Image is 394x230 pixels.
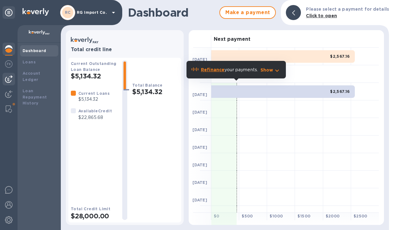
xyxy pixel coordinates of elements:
[260,67,273,73] p: Show
[192,198,207,202] b: [DATE]
[297,214,310,218] b: $ 1500
[132,88,179,96] h2: $5,134.32
[192,145,207,150] b: [DATE]
[23,71,40,82] b: Account Ledger
[5,60,13,68] img: Foreign exchange
[306,7,389,12] b: Please select a payment for details
[78,96,110,103] p: $5,134.32
[71,206,110,211] b: Total Credit Limit
[192,180,207,185] b: [DATE]
[192,163,207,167] b: [DATE]
[260,67,281,73] button: Show
[192,110,207,115] b: [DATE]
[219,6,276,19] button: Make a payment
[71,61,117,72] b: Current Outstanding Loan Balance
[225,9,270,16] span: Make a payment
[71,212,117,220] h2: $28,000.00
[242,214,253,218] b: $ 500
[78,114,112,121] p: $22,865.68
[270,214,283,218] b: $ 1000
[354,214,367,218] b: $ 2500
[326,214,340,218] b: $ 2000
[201,67,224,72] b: Refinance
[132,83,162,88] b: Total Balance
[330,89,350,94] b: $2,567.16
[128,6,216,19] h1: Dashboard
[71,72,117,80] h2: $5,134.32
[214,36,250,42] h3: Next payment
[77,10,108,15] p: RG Import Co.
[65,10,71,15] b: RC
[306,13,337,18] b: Click to open
[23,88,47,106] b: Loan Repayment History
[23,8,49,16] img: Logo
[330,54,350,59] b: $2,567.16
[201,67,258,73] p: your payments.
[78,91,110,96] b: Current Loans
[78,109,112,113] b: Available Credit
[192,127,207,132] b: [DATE]
[23,48,46,53] b: Dashboard
[192,92,207,97] b: [DATE]
[23,60,36,64] b: Loans
[3,6,15,19] div: Unpin categories
[71,47,179,53] h3: Total credit line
